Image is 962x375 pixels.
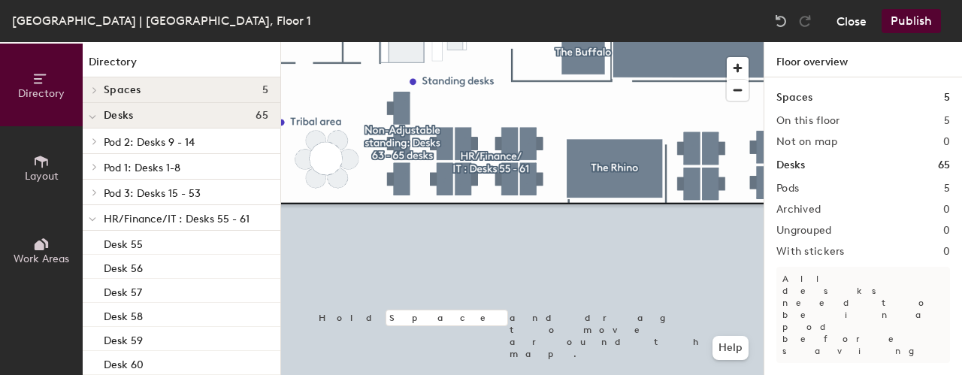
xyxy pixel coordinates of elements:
h1: Floor overview [764,42,962,77]
p: All desks need to be in a pod before saving [776,267,950,363]
h1: Directory [83,54,280,77]
p: Desk 60 [104,354,144,371]
p: Desk 55 [104,234,143,251]
span: 5 [262,84,268,96]
h2: 5 [944,115,950,127]
p: Desk 58 [104,306,143,323]
h2: 0 [943,246,950,258]
span: 65 [256,110,268,122]
h2: Not on map [776,136,837,148]
h2: Archived [776,204,821,216]
span: Pod 1: Desks 1-8 [104,162,180,174]
h2: 0 [943,136,950,148]
img: Undo [773,14,788,29]
p: Desk 57 [104,282,142,299]
h2: Pods [776,183,799,195]
h1: Desks [776,157,805,174]
span: HR/Finance/IT : Desks 55 - 61 [104,213,250,225]
span: Pod 3: Desks 15 - 53 [104,187,201,200]
span: Work Areas [14,253,69,265]
h2: On this floor [776,115,840,127]
p: Desk 56 [104,258,143,275]
h2: 5 [944,183,950,195]
div: [GEOGRAPHIC_DATA] | [GEOGRAPHIC_DATA], Floor 1 [12,11,311,30]
img: Redo [797,14,812,29]
h1: 5 [944,89,950,106]
span: Layout [25,170,59,183]
span: Spaces [104,84,141,96]
h2: 0 [943,204,950,216]
span: Directory [18,87,65,100]
p: Desk 59 [104,330,143,347]
h1: 65 [938,157,950,174]
span: Desks [104,110,133,122]
h2: 0 [943,225,950,237]
button: Close [836,9,867,33]
span: Pod 2: Desks 9 - 14 [104,136,195,149]
button: Publish [882,9,941,33]
h1: Spaces [776,89,812,106]
h2: Ungrouped [776,225,832,237]
h2: With stickers [776,246,845,258]
button: Help [712,336,749,360]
